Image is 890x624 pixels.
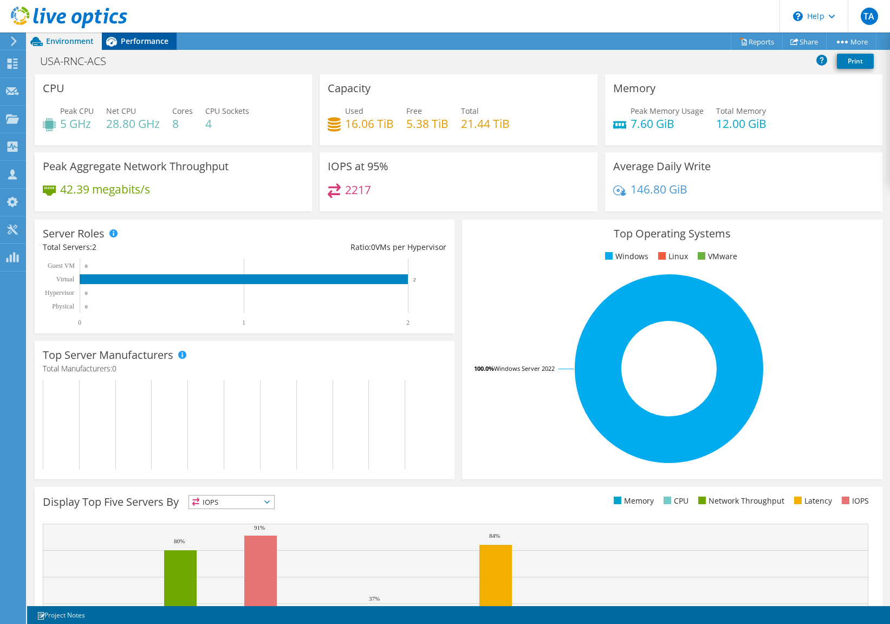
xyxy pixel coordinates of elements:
h4: 8 [172,118,193,130]
h4: 42.39 megabits/s [60,183,150,195]
text: 0 [78,319,81,326]
text: 0 [85,291,88,296]
h1: USA-RNC-ACS [35,55,123,67]
div: Total Servers: [43,241,245,253]
h4: Total Manufacturers: [43,363,446,375]
span: Peak CPU [60,106,94,116]
span: IOPS [189,496,274,509]
text: Guest VM [48,262,75,269]
li: Network Throughput [696,495,784,507]
h4: 146.80 GiB [631,183,687,195]
text: 0 [85,263,88,269]
h3: Top Operating Systems [470,228,874,240]
span: Free [406,106,422,116]
a: Reports [731,33,783,50]
text: 2 [413,277,416,282]
li: CPU [661,495,688,507]
a: Project Notes [29,608,93,622]
li: Windows [602,250,648,262]
span: Performance [121,36,168,46]
a: Print [837,54,874,69]
tspan: Windows Server 2022 [494,364,555,372]
h3: Server Roles [43,228,105,240]
text: Hypervisor [45,289,74,297]
text: Physical [52,303,74,310]
span: Used [345,106,363,116]
h4: 21.44 TiB [461,118,510,130]
text: 2 [406,319,410,326]
text: 0 [85,304,88,310]
li: Linux [655,250,688,262]
span: TA [861,8,878,25]
span: CPU Sockets [205,106,249,116]
h4: 16.06 TiB [345,118,394,130]
h3: IOPS at 95% [328,160,388,172]
span: Total Memory [716,106,766,116]
tspan: 100.0% [474,364,494,372]
svg: \n [793,11,803,21]
div: Ratio: VMs per Hypervisor [245,241,447,253]
span: Environment [46,36,94,46]
text: Virtual [56,275,75,283]
span: Peak Memory Usage [631,106,704,116]
a: Share [782,33,827,50]
li: Memory [611,495,654,507]
span: 0 [112,363,116,374]
h3: Peak Aggregate Network Throughput [43,160,229,172]
span: Cores [172,106,193,116]
h3: Capacity [328,82,371,94]
h4: 2217 [345,184,371,196]
h4: 4 [205,118,249,130]
li: VMware [695,250,737,262]
h3: Top Server Manufacturers [43,349,173,361]
h3: Memory [613,82,655,94]
span: 2 [92,242,96,252]
span: Total [461,106,479,116]
h4: 28.80 GHz [106,118,160,130]
li: Latency [791,495,832,507]
span: 0 [371,242,375,252]
text: 37% [369,595,380,602]
h3: CPU [43,82,64,94]
h4: 7.60 GiB [631,118,704,130]
text: 1 [242,319,245,326]
li: IOPS [839,495,869,507]
text: 80% [174,538,185,544]
h4: 5 GHz [60,118,94,130]
span: Net CPU [106,106,136,116]
h3: Average Daily Write [613,160,711,172]
h4: 5.38 TiB [406,118,449,130]
text: 84% [489,532,500,539]
a: More [826,33,876,50]
text: 91% [254,524,265,531]
h4: 12.00 GiB [716,118,766,130]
